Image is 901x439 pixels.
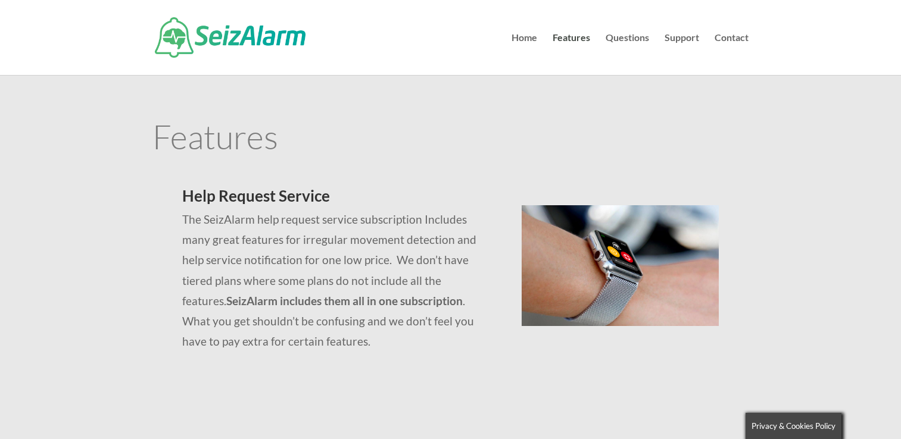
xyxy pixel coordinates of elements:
[182,209,492,352] p: The SeizAlarm help request service subscription Includes many great features for irregular moveme...
[152,120,749,159] h1: Features
[182,188,492,209] h2: Help Request Service
[512,33,537,75] a: Home
[606,33,649,75] a: Questions
[553,33,590,75] a: Features
[752,421,835,431] span: Privacy & Cookies Policy
[665,33,699,75] a: Support
[795,393,888,426] iframe: Help widget launcher
[226,294,463,308] strong: SeizAlarm includes them all in one subscription
[155,17,305,58] img: SeizAlarm
[522,205,719,326] img: seizalarm-on-wrist
[715,33,749,75] a: Contact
